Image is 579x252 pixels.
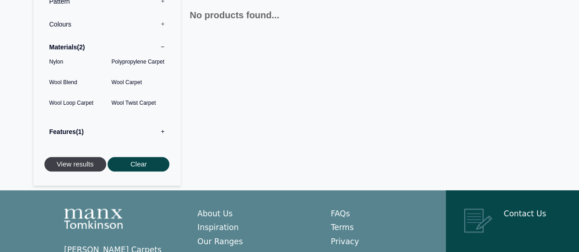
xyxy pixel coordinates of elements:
[40,36,174,59] label: Materials
[197,237,243,246] a: Our Ranges
[64,209,123,229] img: Manx Tomkinson Logo
[331,209,350,218] a: FAQs
[44,157,106,172] button: View results
[190,14,544,17] h3: No products found...
[40,120,174,143] label: Features
[108,157,169,172] button: Clear
[76,128,84,135] span: 1
[331,223,354,232] a: Terms
[331,237,359,246] a: Privacy
[503,209,546,218] a: Contact Us
[40,13,174,36] label: Colours
[197,209,233,218] a: About Us
[77,43,85,51] span: 2
[197,223,238,232] a: Inspiration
